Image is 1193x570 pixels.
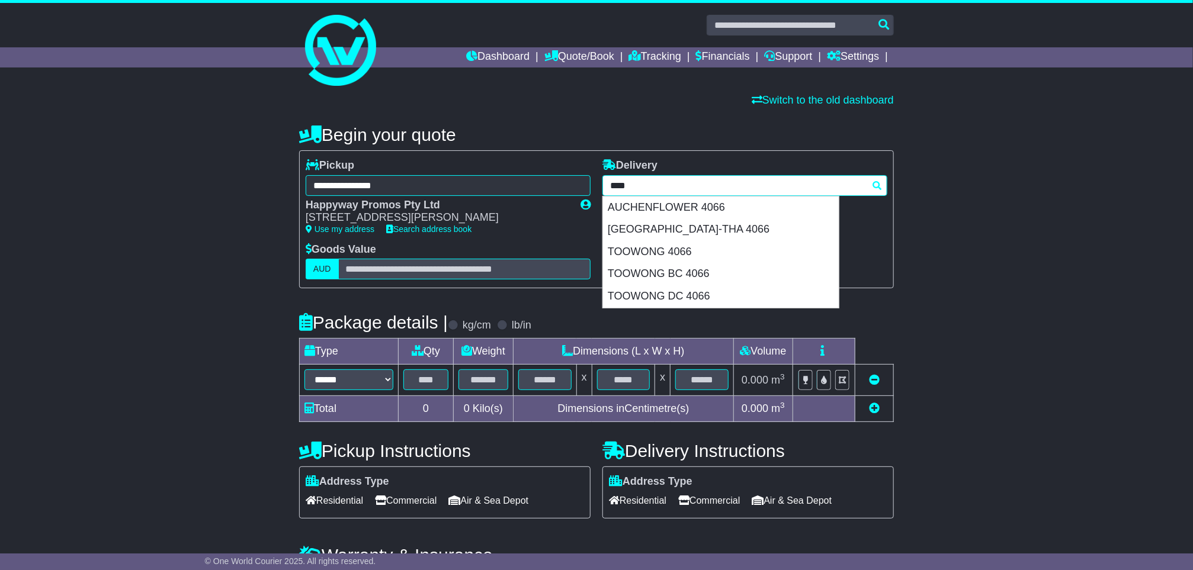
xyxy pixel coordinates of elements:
[742,374,768,386] span: 0.000
[603,197,839,219] div: AUCHENFLOWER 4066
[696,47,750,67] a: Financials
[513,339,733,365] td: Dimensions (L x W x H)
[771,402,785,414] span: m
[869,374,880,386] a: Remove this item
[399,339,454,365] td: Qty
[609,475,692,488] label: Address Type
[454,339,514,365] td: Weight
[299,125,894,144] h4: Begin your quote
[306,259,339,279] label: AUD
[655,365,671,396] td: x
[603,241,839,263] div: TOOWONG 4066
[765,47,813,67] a: Support
[602,175,887,196] typeahead: Please provide city
[603,263,839,285] div: TOOWONG BC 4066
[733,339,793,365] td: Volume
[463,319,491,332] label: kg/cm
[306,243,376,256] label: Goods Value
[603,285,839,308] div: TOOWONG DC 4066
[869,402,880,414] a: Add new item
[306,491,363,510] span: Residential
[299,313,448,332] h4: Package details |
[299,545,894,565] h4: Warranty & Insurance
[678,491,740,510] span: Commercial
[603,218,839,241] div: [GEOGRAPHIC_DATA]-THA 4066
[399,396,454,422] td: 0
[544,47,614,67] a: Quote/Book
[300,339,399,365] td: Type
[464,402,470,414] span: 0
[609,491,666,510] span: Residential
[306,159,354,172] label: Pickup
[742,402,768,414] span: 0.000
[629,47,681,67] a: Tracking
[466,47,530,67] a: Dashboard
[306,475,389,488] label: Address Type
[512,319,531,332] label: lb/in
[752,491,832,510] span: Air & Sea Depot
[771,374,785,386] span: m
[306,199,569,212] div: Happyway Promos Pty Ltd
[454,396,514,422] td: Kilo(s)
[306,211,569,224] div: [STREET_ADDRESS][PERSON_NAME]
[602,159,658,172] label: Delivery
[576,365,592,396] td: x
[752,94,894,106] a: Switch to the old dashboard
[513,396,733,422] td: Dimensions in Centimetre(s)
[780,372,785,381] sup: 3
[602,441,894,460] h4: Delivery Instructions
[827,47,879,67] a: Settings
[386,224,472,234] a: Search address book
[375,491,437,510] span: Commercial
[449,491,529,510] span: Air & Sea Depot
[300,396,399,422] td: Total
[299,441,591,460] h4: Pickup Instructions
[780,401,785,410] sup: 3
[205,556,376,566] span: © One World Courier 2025. All rights reserved.
[306,224,374,234] a: Use my address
